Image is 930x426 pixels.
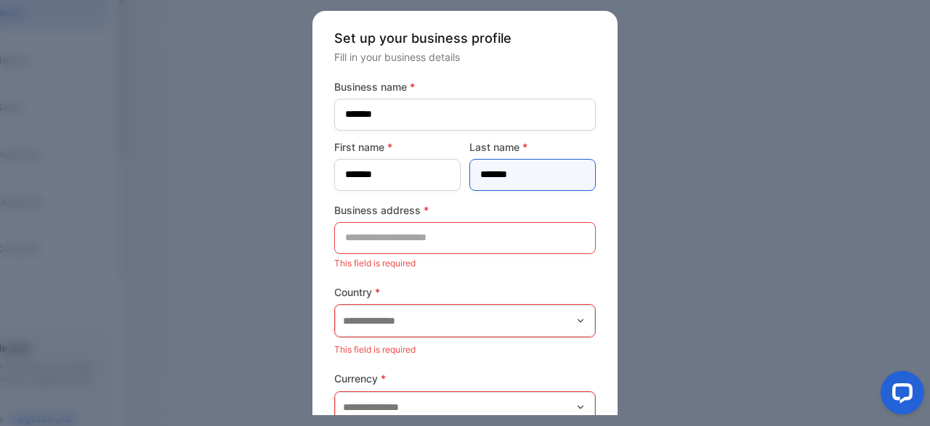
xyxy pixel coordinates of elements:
[334,202,596,218] label: Business address
[334,49,596,65] p: Fill in your business details
[334,139,461,155] label: First name
[334,79,596,94] label: Business name
[334,284,596,300] label: Country
[334,340,596,359] p: This field is required
[869,365,930,426] iframe: LiveChat chat widget
[469,139,596,155] label: Last name
[334,254,596,273] p: This field is required
[334,28,596,48] p: Set up your business profile
[334,371,596,386] label: Currency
